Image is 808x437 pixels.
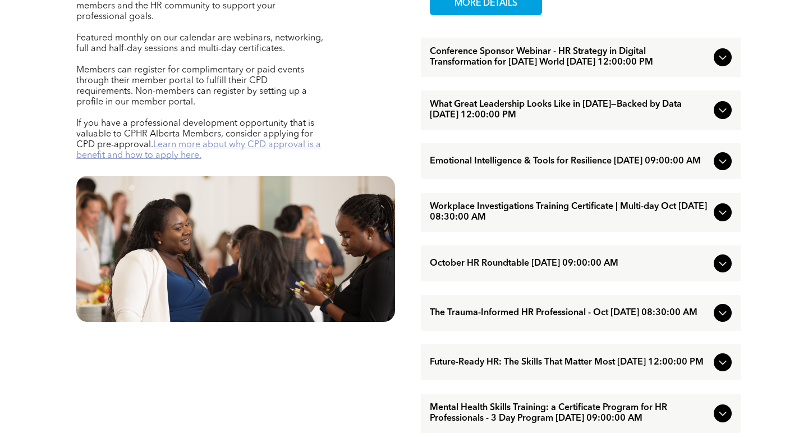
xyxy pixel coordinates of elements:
[430,99,709,121] span: What Great Leadership Looks Like in [DATE]—Backed by Data [DATE] 12:00:00 PM
[76,140,321,160] a: Learn more about why CPD approval is a benefit and how to apply here.
[430,47,709,68] span: Conference Sponsor Webinar - HR Strategy in Digital Transformation for [DATE] World [DATE] 12:00:...
[430,308,709,318] span: The Trauma-Informed HR Professional - Oct [DATE] 08:30:00 AM
[76,34,323,53] span: Featured monthly on our calendar are webinars, networking, full and half-day sessions and multi-d...
[430,202,709,223] span: Workplace Investigations Training Certificate | Multi-day Oct [DATE] 08:30:00 AM
[430,258,709,269] span: October HR Roundtable [DATE] 09:00:00 AM
[76,119,314,149] span: If you have a professional development opportunity that is valuable to CPHR Alberta Members, cons...
[430,357,709,368] span: Future-Ready HR: The Skills That Matter Most [DATE] 12:00:00 PM
[430,403,709,424] span: Mental Health Skills Training: a Certificate Program for HR Professionals - 3 Day Program [DATE] ...
[76,66,307,107] span: Members can register for complimentary or paid events through their member portal to fulfill thei...
[430,156,709,167] span: Emotional Intelligence & Tools for Resilience [DATE] 09:00:00 AM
